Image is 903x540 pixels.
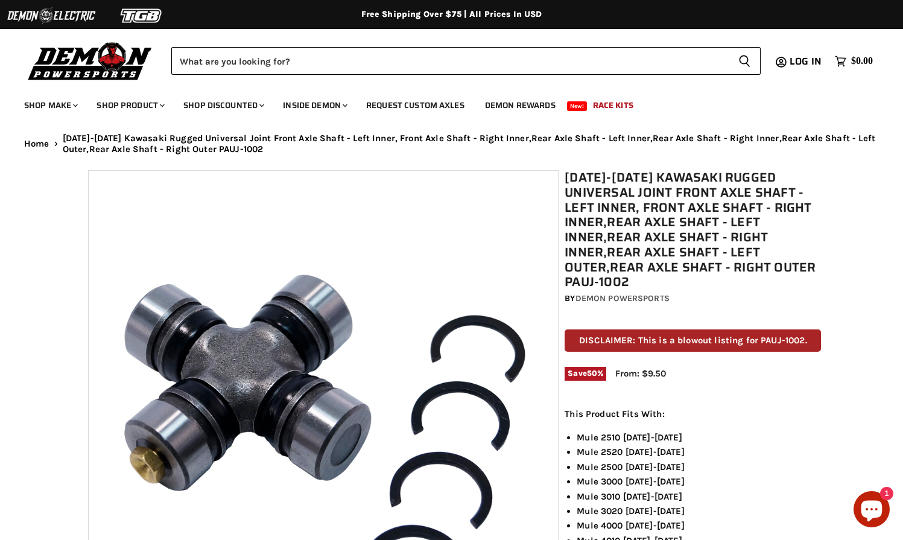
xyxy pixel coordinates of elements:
span: From: $9.50 [615,368,666,379]
li: Mule 2510 [DATE]-[DATE] [577,430,821,445]
a: Race Kits [584,93,642,118]
ul: Main menu [15,88,870,118]
span: $0.00 [851,56,873,67]
span: Save % [565,367,606,380]
a: Request Custom Axles [357,93,474,118]
li: Mule 2520 [DATE]-[DATE] [577,445,821,459]
a: Log in [784,56,829,67]
p: This Product Fits With: [565,407,821,421]
a: Demon Powersports [575,293,670,303]
li: Mule 4000 [DATE]-[DATE] [577,518,821,533]
a: Shop Make [15,93,85,118]
li: Mule 2500 [DATE]-[DATE] [577,460,821,474]
li: Mule 3010 [DATE]-[DATE] [577,489,821,504]
span: New! [567,101,588,111]
a: Shop Product [87,93,172,118]
button: Search [729,47,761,75]
p: DISCLAIMER: This is a blowout listing for PAUJ-1002. [565,329,821,352]
img: TGB Logo 2 [97,4,187,27]
img: Demon Powersports [24,39,156,82]
span: Log in [790,54,822,69]
li: Mule 3000 [DATE]-[DATE] [577,474,821,489]
div: by [565,292,821,305]
a: Home [24,139,49,149]
li: Mule 3020 [DATE]-[DATE] [577,504,821,518]
a: Shop Discounted [174,93,271,118]
h1: [DATE]-[DATE] Kawasaki Rugged Universal Joint Front Axle Shaft - Left Inner, Front Axle Shaft - R... [565,170,821,290]
a: Demon Rewards [476,93,565,118]
form: Product [171,47,761,75]
a: Inside Demon [274,93,355,118]
span: [DATE]-[DATE] Kawasaki Rugged Universal Joint Front Axle Shaft - Left Inner, Front Axle Shaft - R... [63,133,879,154]
span: 50 [587,369,597,378]
img: Demon Electric Logo 2 [6,4,97,27]
a: $0.00 [829,52,879,70]
inbox-online-store-chat: Shopify online store chat [850,491,893,530]
input: Search [171,47,729,75]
